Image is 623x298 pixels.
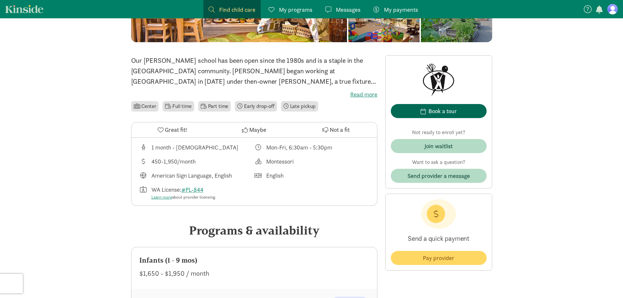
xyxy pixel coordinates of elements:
[139,268,369,279] div: $1,650 - $1,950 / month
[254,143,369,152] div: Class schedule
[151,157,196,166] div: 450-1,950/month
[151,185,216,201] div: WA License:
[391,139,487,153] button: Join waitlist
[407,171,470,180] span: Send provider a message
[266,157,294,166] div: Montessori
[281,101,318,112] li: Late pickup
[391,129,487,136] p: Not ready to enroll yet?
[424,142,453,150] div: Join waitlist
[5,5,43,13] a: Kinside
[151,194,172,200] a: Learn more
[131,101,159,112] li: Center
[391,169,487,183] button: Send provider a message
[254,157,369,166] div: This provider's education philosophy
[295,122,377,137] button: Not a fit
[428,107,457,115] div: Book a tour
[182,186,203,193] a: #PL-844
[131,55,377,87] p: Our [PERSON_NAME] school has been open since the 1980s and is a staple in the [GEOGRAPHIC_DATA] c...
[131,122,213,137] button: Great fit!
[235,101,277,112] li: Early drop-off
[139,255,369,266] div: Infants (1 - 9 mos)
[254,171,369,180] div: Languages spoken
[266,143,332,152] div: Mon-Fri, 6:30am - 5:30pm
[330,125,350,134] span: Not a fit
[336,5,360,14] span: Messages
[391,104,487,118] button: Book a tour
[279,5,312,14] span: My programs
[151,194,216,201] div: about provider licensing.
[249,125,266,134] span: Maybe
[423,254,454,262] span: Pay provider
[219,5,255,14] span: Find child care
[391,229,487,248] p: Send a quick payment
[139,171,254,180] div: Languages taught
[139,185,254,201] div: License number
[139,143,254,152] div: Age range for children that this provider cares for
[165,125,187,134] span: Great fit!
[163,101,194,112] li: Full time
[131,221,377,239] div: Programs & availability
[266,171,284,180] div: English
[151,143,238,152] div: 1 month - [DEMOGRAPHIC_DATA]
[139,157,254,166] div: Average tuition for this program
[213,122,295,137] button: Maybe
[391,158,487,166] p: Want to ask a question?
[421,61,456,96] img: Provider logo
[151,171,232,180] div: American Sign Language, English
[384,5,418,14] span: My payments
[131,91,377,98] label: Read more
[198,101,231,112] li: Part time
